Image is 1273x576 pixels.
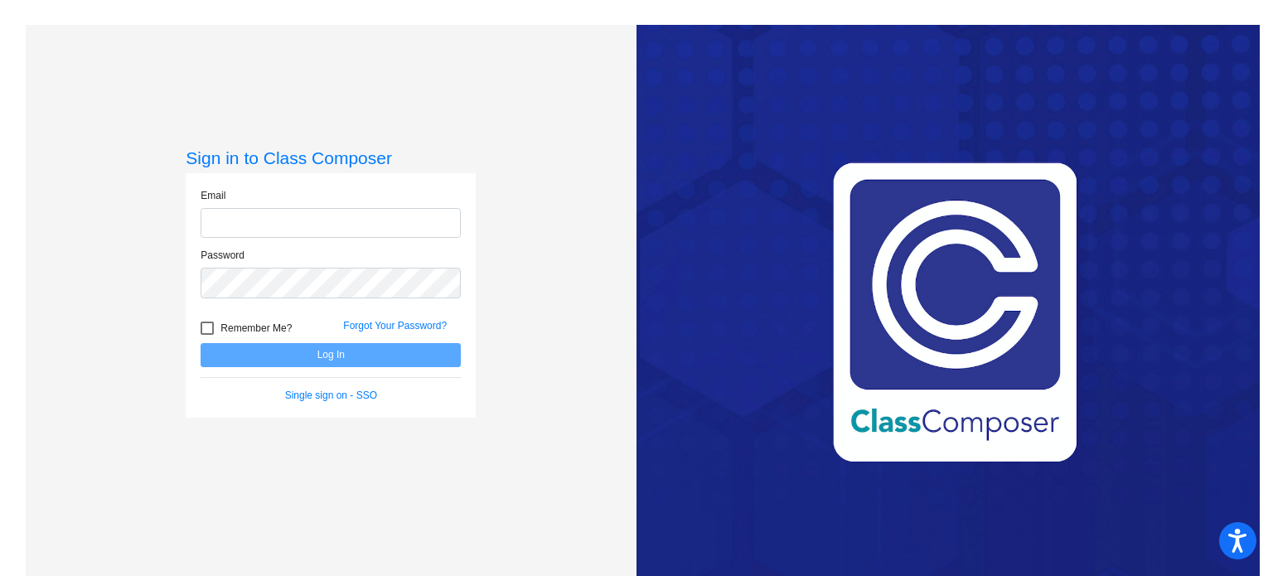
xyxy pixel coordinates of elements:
[186,148,476,168] h3: Sign in to Class Composer
[285,390,377,401] a: Single sign on - SSO
[220,318,292,338] span: Remember Me?
[201,248,244,263] label: Password
[201,343,461,367] button: Log In
[343,320,447,332] a: Forgot Your Password?
[201,188,225,203] label: Email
